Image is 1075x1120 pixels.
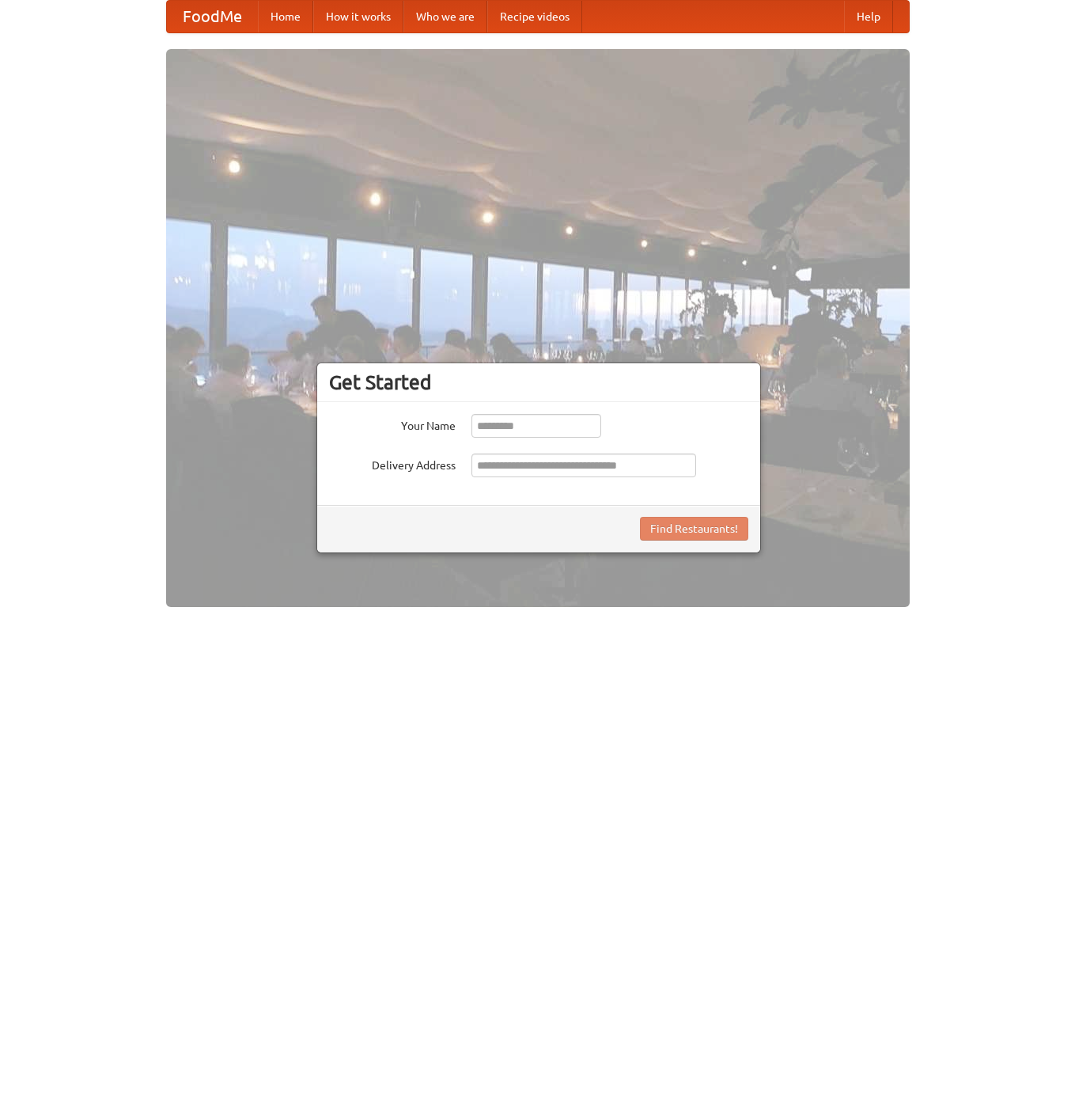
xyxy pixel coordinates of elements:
[329,414,456,434] label: Your Name
[329,454,456,473] label: Delivery Address
[258,1,313,32] a: Home
[313,1,403,32] a: How it works
[167,1,258,32] a: FoodMe
[403,1,487,32] a: Who we are
[487,1,582,32] a: Recipe videos
[640,517,748,541] button: Find Restaurants!
[844,1,893,32] a: Help
[329,370,748,394] h3: Get Started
